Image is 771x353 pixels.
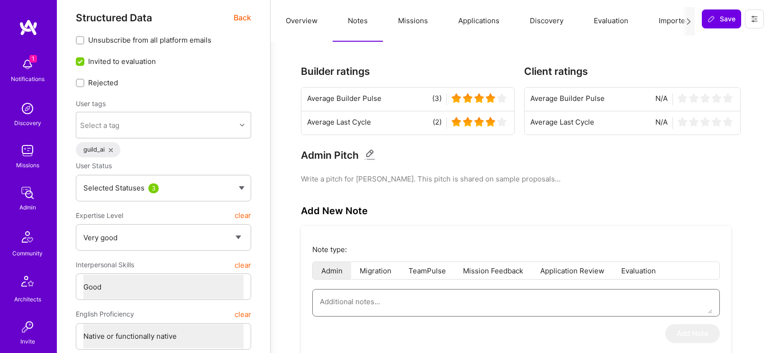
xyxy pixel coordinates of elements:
div: Invite [20,336,35,346]
img: star [486,117,495,127]
span: Rejected [88,78,118,88]
img: star [700,117,710,127]
span: Selected Statuses [83,183,145,192]
img: star [689,93,698,103]
img: Architects [16,272,39,294]
span: Expertise Level [76,207,123,224]
img: star [497,117,507,127]
label: User tags [76,99,106,108]
img: star [723,117,733,127]
h3: Builder ratings [301,65,515,77]
button: Save [702,9,741,28]
img: discovery [18,99,37,118]
span: Back [234,12,251,24]
h3: Add New Note [301,205,368,217]
div: Admin [19,202,36,212]
li: Admin [313,262,351,279]
i: Edit [364,149,375,160]
img: admin teamwork [18,183,37,202]
h3: Admin Pitch [301,149,359,161]
h3: Client ratings [524,65,741,77]
img: Invite [18,317,37,336]
img: star [689,117,698,127]
div: guild_ai [76,142,120,157]
img: star [723,93,733,103]
img: star [474,117,484,127]
div: Architects [14,294,41,304]
span: N/A [655,117,668,129]
img: star [463,117,472,127]
img: Community [16,226,39,248]
img: star [712,117,721,127]
img: star [486,93,495,103]
div: Notifications [11,74,45,84]
p: Note type: [312,244,720,254]
img: star [712,93,721,103]
img: star [452,93,461,103]
span: (2) [433,117,442,129]
button: clear [235,256,251,273]
img: bell [18,55,37,74]
i: icon Close [109,148,113,152]
span: Average Builder Pulse [530,93,605,105]
span: Average Builder Pulse [307,93,381,105]
span: English Proficiency [76,306,134,323]
span: Structured Data [76,12,152,24]
span: (3) [432,93,442,105]
span: Invited to evaluation [88,56,156,66]
img: star [497,93,507,103]
li: Evaluation [613,262,664,279]
img: star [678,117,687,127]
div: Discovery [14,118,41,128]
span: Average Last Cycle [530,117,594,129]
img: star [474,93,484,103]
span: Save [708,14,735,24]
img: caret [239,186,245,190]
button: clear [235,207,251,224]
div: Community [12,248,43,258]
span: N/A [655,93,668,105]
li: Migration [351,262,400,279]
div: Missions [16,160,39,170]
pre: Write a pitch for [PERSON_NAME]. This pitch is shared on sample proposals... [301,174,741,184]
img: star [678,93,687,103]
div: 3 [148,183,159,193]
i: icon Next [685,18,692,25]
li: Application Review [532,262,613,279]
img: star [452,117,461,127]
i: icon Chevron [240,123,245,127]
span: User Status [76,162,112,170]
li: TeamPulse [400,262,454,279]
li: Mission Feedback [454,262,532,279]
button: Add Note [665,324,720,343]
div: Select a tag [80,120,119,130]
span: 1 [29,55,37,63]
img: star [463,93,472,103]
span: Average Last Cycle [307,117,371,129]
img: logo [19,19,38,36]
span: Unsubscribe from all platform emails [88,35,211,45]
span: Interpersonal Skills [76,256,134,273]
img: star [700,93,710,103]
button: clear [235,306,251,323]
img: teamwork [18,141,37,160]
